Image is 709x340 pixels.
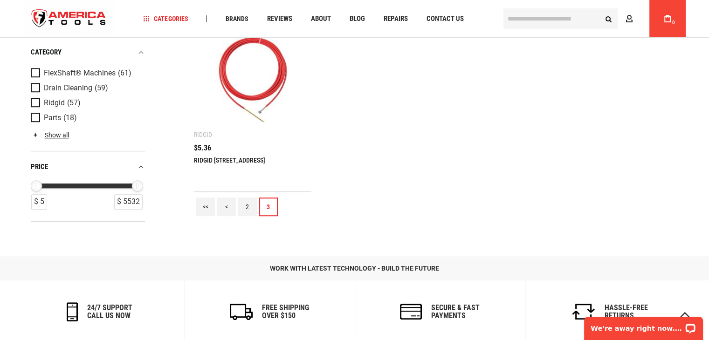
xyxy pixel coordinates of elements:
[194,131,212,138] div: Ridgid
[349,15,365,22] span: Blog
[63,114,77,122] span: (18)
[24,1,114,36] img: America Tools
[345,13,369,25] a: Blog
[31,68,143,78] a: FlexShaft® Machines (61)
[203,30,303,129] img: RIDGID 64648 ACCESSORY, 5/16 SHEATH STK
[87,304,132,320] h6: 24/7 support call us now
[383,15,407,22] span: Repairs
[600,10,618,27] button: Search
[238,197,257,216] a: 2
[31,46,145,59] div: category
[267,15,292,22] span: Reviews
[605,304,648,320] h6: Hassle-Free Returns
[431,304,480,320] h6: secure & fast payments
[262,304,309,320] h6: Free Shipping Over $150
[194,156,265,164] a: RIDGID [STREET_ADDRESS]
[143,15,188,22] span: Categories
[31,131,69,139] a: Show all
[31,161,145,173] div: price
[196,197,215,216] a: <<
[31,83,143,93] a: Drain Cleaning (59)
[31,194,47,210] div: $ 5
[31,98,143,108] a: Ridgid (57)
[225,15,248,22] span: Brands
[422,13,468,25] a: Contact Us
[259,197,278,216] a: 3
[194,144,211,152] span: $5.36
[306,13,335,25] a: About
[578,311,709,340] iframe: LiveChat chat widget
[44,69,116,77] span: FlexShaft® Machines
[672,20,675,25] span: 0
[426,15,463,22] span: Contact Us
[310,15,330,22] span: About
[44,114,61,122] span: Parts
[44,99,65,107] span: Ridgid
[31,36,145,222] div: Product Filters
[44,84,92,92] span: Drain Cleaning
[217,197,236,216] a: <
[31,113,143,123] a: Parts (18)
[262,13,296,25] a: Reviews
[95,84,108,92] span: (59)
[114,194,143,210] div: $ 5532
[379,13,412,25] a: Repairs
[24,1,114,36] a: store logo
[221,13,252,25] a: Brands
[139,13,192,25] a: Categories
[67,99,81,107] span: (57)
[118,69,131,77] span: (61)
